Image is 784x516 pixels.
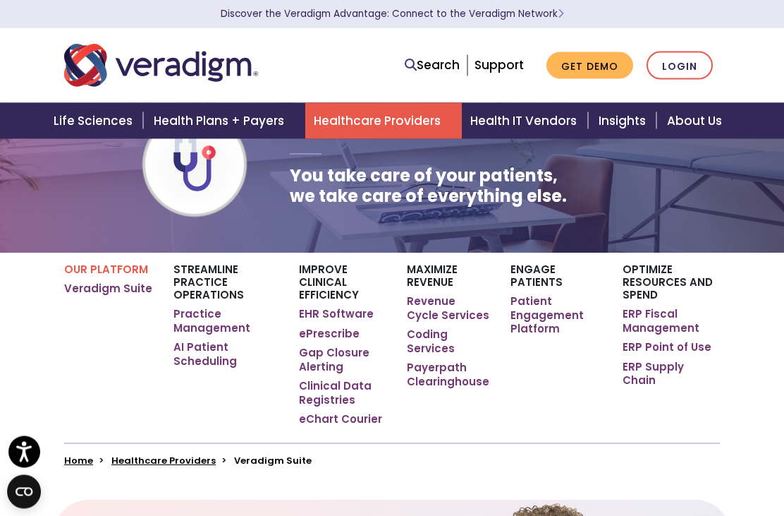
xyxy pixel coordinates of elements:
[299,308,374,322] a: EHR Software
[111,455,216,468] a: Healthcare Providers
[546,52,633,80] a: Get Demo
[290,167,567,208] h1: You take care of your patients, we take care of everything else.
[64,455,93,468] a: Home
[64,282,152,296] a: Veradigm Suite
[659,103,739,139] a: About Us
[221,7,564,20] a: Discover the Veradigm Advantage: Connect to the Veradigm NetworkLearn More
[299,413,382,427] a: eChart Courier
[623,361,720,388] a: ERP Supply Chain
[290,128,390,140] span: Our Platform
[558,7,564,20] span: Learn More
[510,295,601,337] a: Patient Engagement Platform
[299,328,360,342] a: ePrescribe
[623,308,720,335] a: ERP Fiscal Management
[64,42,258,89] img: Veradigm logo
[407,295,489,323] a: Revenue Cycle Services
[145,103,305,139] a: Health Plans + Payers
[407,361,489,389] a: Payerpath Clearinghouse
[45,103,145,139] a: Life Sciences
[305,103,462,139] a: Healthcare Providers
[299,347,386,374] a: Gap Closure Alerting
[173,341,278,368] a: AI Patient Scheduling
[590,103,659,139] a: Insights
[7,475,41,509] button: Open CMP widget
[647,52,713,80] a: Login
[462,103,589,139] a: Health IT Vendors
[474,56,524,73] a: Support
[513,414,767,499] iframe: Drift Chat Widget
[405,56,460,75] a: Search
[173,308,278,335] a: Practice Management
[623,341,711,355] a: ERP Point of Use
[299,380,386,407] a: Clinical Data Registries
[407,328,489,356] a: Coding Services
